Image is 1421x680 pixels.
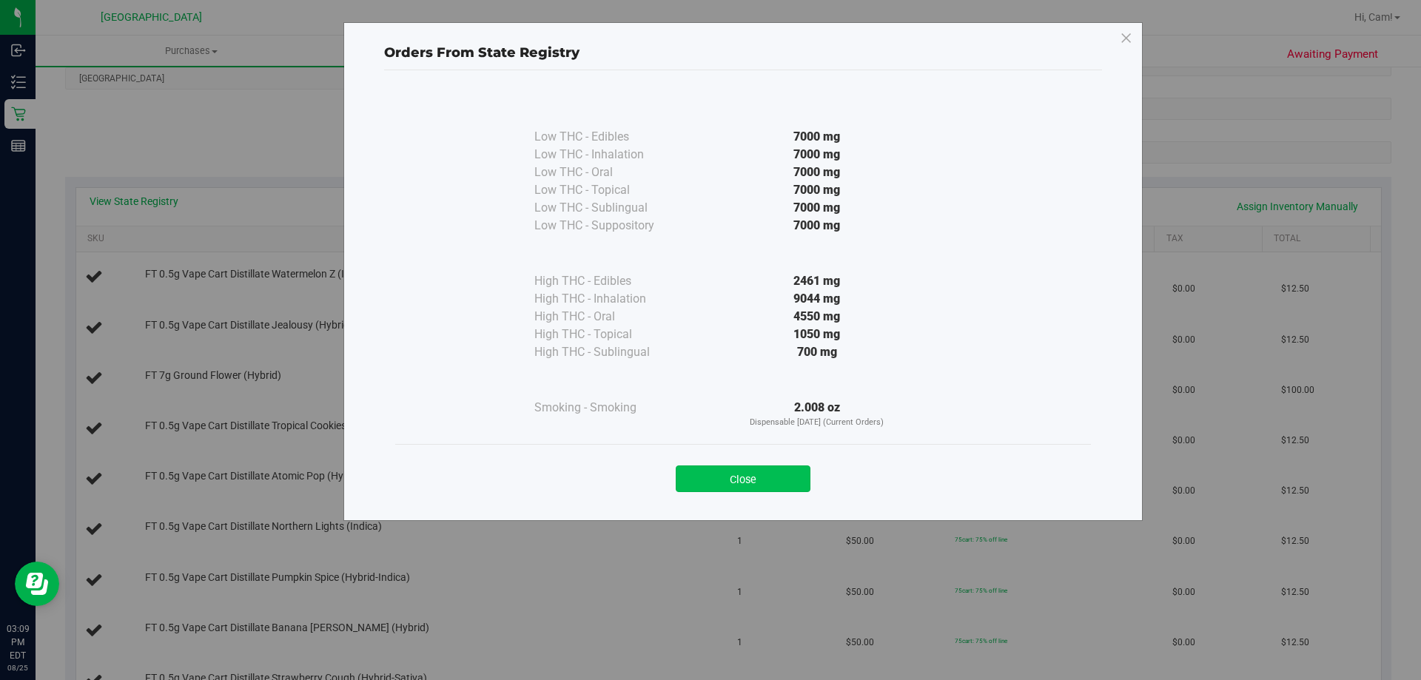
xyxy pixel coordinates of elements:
[682,417,952,429] p: Dispensable [DATE] (Current Orders)
[682,146,952,164] div: 7000 mg
[682,181,952,199] div: 7000 mg
[534,308,682,326] div: High THC - Oral
[534,326,682,343] div: High THC - Topical
[534,164,682,181] div: Low THC - Oral
[682,308,952,326] div: 4550 mg
[534,290,682,308] div: High THC - Inhalation
[682,164,952,181] div: 7000 mg
[534,128,682,146] div: Low THC - Edibles
[534,217,682,235] div: Low THC - Suppository
[534,181,682,199] div: Low THC - Topical
[676,465,810,492] button: Close
[534,399,682,417] div: Smoking - Smoking
[682,399,952,429] div: 2.008 oz
[682,272,952,290] div: 2461 mg
[15,562,59,606] iframe: Resource center
[682,290,952,308] div: 9044 mg
[682,343,952,361] div: 700 mg
[682,128,952,146] div: 7000 mg
[534,272,682,290] div: High THC - Edibles
[534,343,682,361] div: High THC - Sublingual
[682,199,952,217] div: 7000 mg
[682,217,952,235] div: 7000 mg
[534,199,682,217] div: Low THC - Sublingual
[534,146,682,164] div: Low THC - Inhalation
[384,44,580,61] span: Orders From State Registry
[682,326,952,343] div: 1050 mg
